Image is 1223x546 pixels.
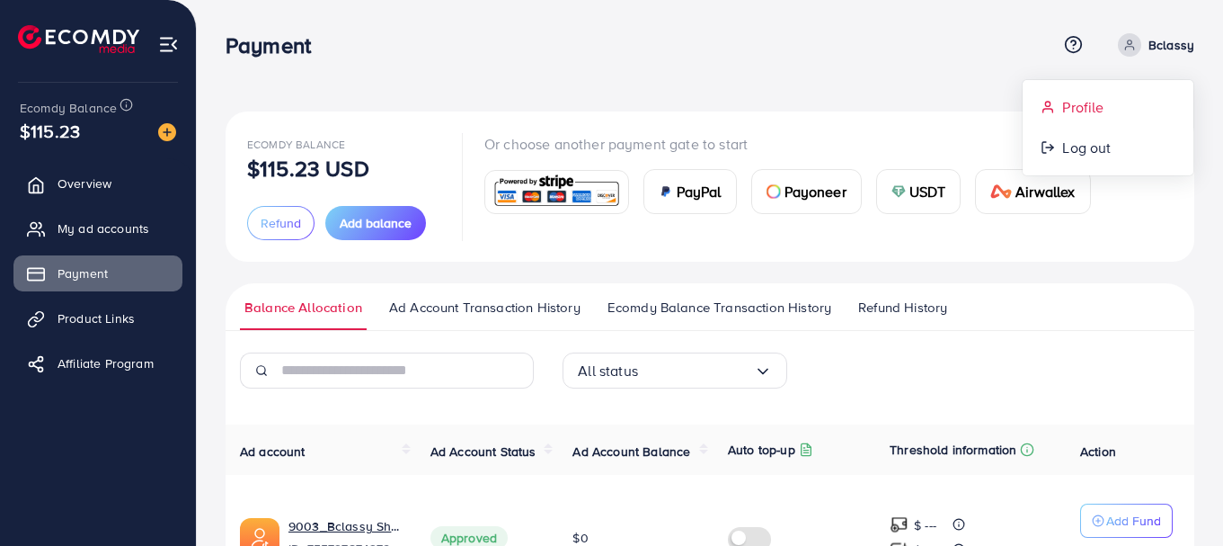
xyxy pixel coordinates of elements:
[491,173,623,211] img: card
[767,184,781,199] img: card
[1147,465,1210,533] iframe: Chat
[13,210,182,246] a: My ad accounts
[58,175,111,192] span: Overview
[858,298,947,318] span: Refund History
[643,169,737,214] a: cardPayPal
[20,99,117,117] span: Ecomdy Balance
[638,357,754,385] input: Search for option
[1022,79,1194,176] ul: Bclassy
[58,354,154,372] span: Affiliate Program
[58,309,135,327] span: Product Links
[244,298,362,318] span: Balance Allocation
[13,255,182,291] a: Payment
[572,443,690,461] span: Ad Account Balance
[659,184,673,199] img: card
[13,345,182,381] a: Affiliate Program
[784,181,846,202] span: Payoneer
[13,300,182,336] a: Product Links
[751,169,862,214] a: cardPayoneer
[58,219,149,237] span: My ad accounts
[340,214,412,232] span: Add balance
[1080,443,1116,461] span: Action
[484,170,629,214] a: card
[247,157,369,179] p: $115.23 USD
[325,206,426,240] button: Add balance
[677,181,722,202] span: PayPal
[1062,96,1103,118] span: Profile
[430,443,536,461] span: Ad Account Status
[563,353,787,389] div: Search for option
[1111,33,1194,57] a: Bclassy
[876,169,962,214] a: cardUSDT
[261,214,301,232] span: Refund
[1106,510,1161,532] p: Add Fund
[1062,137,1111,158] span: Log out
[18,25,139,53] img: logo
[247,206,315,240] button: Refund
[58,264,108,282] span: Payment
[607,298,831,318] span: Ecomdy Balance Transaction History
[975,169,1090,214] a: cardAirwallex
[891,184,906,199] img: card
[1080,504,1173,538] button: Add Fund
[288,517,402,535] a: 9003_Bclassy Shop_1759589700098
[13,166,182,201] a: Overview
[226,32,325,58] h3: Payment
[389,298,580,318] span: Ad Account Transaction History
[240,443,306,461] span: Ad account
[247,137,345,152] span: Ecomdy Balance
[1015,181,1075,202] span: Airwallex
[158,123,176,141] img: image
[890,515,908,534] img: top-up amount
[158,34,179,55] img: menu
[20,118,80,144] span: $115.23
[484,133,1105,155] p: Or choose another payment gate to start
[728,439,795,461] p: Auto top-up
[578,357,638,385] span: All status
[909,181,946,202] span: USDT
[914,515,936,536] p: $ ---
[890,439,1016,461] p: Threshold information
[1148,34,1194,56] p: Bclassy
[990,184,1012,199] img: card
